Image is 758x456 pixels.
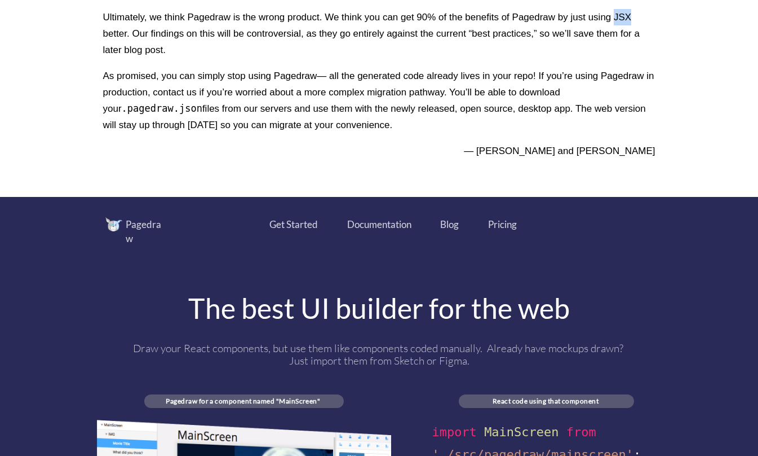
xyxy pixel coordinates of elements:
p: As promised, you can simply stop using Pagedraw— all the generated code already lives in your rep... [103,68,655,133]
a: Pricing [488,217,517,232]
a: Get Started [269,217,318,232]
span: import [432,425,476,439]
code: .pagedraw.json [122,103,202,114]
a: Blog [440,217,459,232]
div: Pagedraw [126,217,168,246]
img: image.png [105,217,122,231]
div: React code using that component [459,397,632,405]
div: Pagedraw for a component named "MainScreen" [144,397,342,405]
div: The best UI builder for the web [97,294,661,322]
p: — [PERSON_NAME] and [PERSON_NAME] [103,143,655,159]
div: Draw your React components, but use them like components coded manually. Already have mockups dra... [127,342,631,367]
span: MainScreen [484,425,558,439]
span: from [566,425,596,439]
p: Ultimately, we think Pagedraw is the wrong product. We think you can get 90% of the benefits of P... [103,9,655,58]
a: Pagedraw [105,217,184,246]
a: Documentation [347,217,412,232]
